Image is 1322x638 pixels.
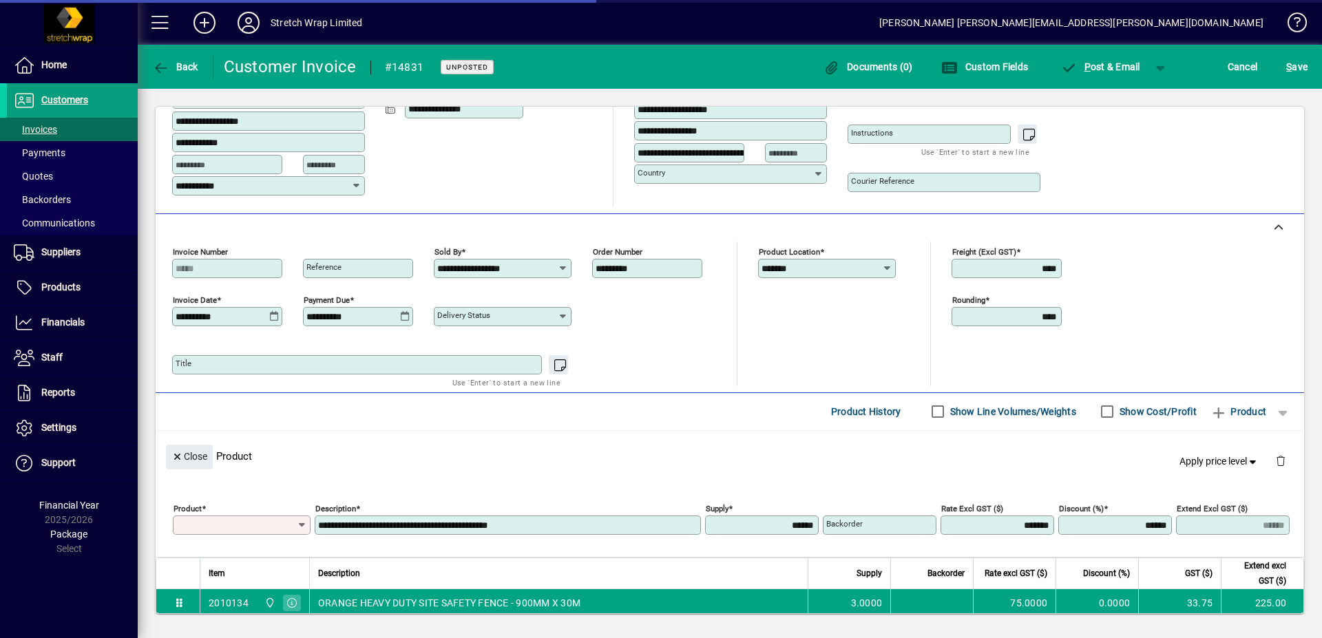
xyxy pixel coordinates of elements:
span: Products [41,281,81,293]
a: Payments [7,141,138,164]
div: [PERSON_NAME] [PERSON_NAME][EMAIL_ADDRESS][PERSON_NAME][DOMAIN_NAME] [879,12,1263,34]
span: Financials [41,317,85,328]
mat-label: Rounding [952,295,985,304]
button: Documents (0) [820,54,916,79]
span: Apply price level [1179,454,1259,469]
span: Payments [14,147,65,158]
td: 33.75 [1138,589,1221,617]
mat-label: Backorder [826,519,863,529]
span: Discount (%) [1083,566,1130,581]
mat-label: Supply [706,503,728,513]
span: S [1286,61,1292,72]
a: Reports [7,376,138,410]
span: Cancel [1228,56,1258,78]
a: Support [7,446,138,480]
mat-label: Delivery status [437,310,490,320]
mat-label: Rate excl GST ($) [941,503,1003,513]
button: Add [182,10,227,35]
span: Reports [41,387,75,398]
a: Backorders [7,188,138,211]
a: Home [7,48,138,83]
span: Communications [14,217,95,228]
button: Product [1204,399,1273,424]
a: Invoices [7,118,138,141]
mat-hint: Use 'Enter' to start a new line [452,374,560,390]
span: Customers [41,94,88,105]
mat-label: Payment due [304,295,350,304]
a: Quotes [7,164,138,188]
a: Suppliers [7,235,138,270]
button: Product History [826,399,907,424]
mat-label: Courier Reference [851,176,914,186]
span: Support [41,457,76,468]
label: Show Cost/Profit [1117,405,1197,418]
mat-label: Extend excl GST ($) [1177,503,1248,513]
span: Home [41,59,67,70]
span: Documents (0) [823,61,913,72]
span: Custom Fields [941,61,1028,72]
div: #14831 [385,56,424,78]
button: Apply price level [1174,449,1265,474]
a: Financials [7,306,138,340]
label: Show Line Volumes/Weights [947,405,1076,418]
span: Suppliers [41,246,81,257]
button: Cancel [1224,54,1261,79]
a: Knowledge Base [1277,3,1305,47]
span: P [1084,61,1091,72]
button: Post & Email [1053,54,1147,79]
mat-label: Reference [306,262,342,272]
span: SWL-AKL [261,595,277,610]
span: Close [171,445,207,468]
div: Product [156,431,1304,481]
td: 0.0000 [1056,589,1138,617]
div: 75.0000 [982,596,1047,610]
span: 3.0000 [851,596,883,610]
div: Customer Invoice [224,56,357,78]
span: Quotes [14,171,53,182]
a: Settings [7,411,138,445]
app-page-header-button: Close [162,449,216,462]
mat-label: Invoice date [173,295,217,304]
a: Communications [7,211,138,235]
span: GST ($) [1185,566,1213,581]
button: Custom Fields [938,54,1031,79]
span: ost & Email [1060,61,1140,72]
span: Settings [41,422,76,433]
span: Supply [857,566,882,581]
span: Description [318,566,360,581]
span: Package [50,529,87,540]
mat-label: Sold by [434,246,461,256]
a: Products [7,270,138,305]
button: Profile [227,10,271,35]
mat-label: Instructions [851,128,893,138]
mat-label: Discount (%) [1059,503,1104,513]
a: Staff [7,341,138,375]
span: Product History [831,401,901,423]
mat-label: Freight (excl GST) [952,246,1016,256]
span: Invoices [14,124,57,135]
span: Item [209,566,225,581]
div: Stretch Wrap Limited [271,12,363,34]
span: Staff [41,352,63,363]
div: 2010134 [209,596,249,610]
span: Extend excl GST ($) [1230,558,1286,588]
mat-label: Title [176,359,191,368]
td: 225.00 [1221,589,1303,617]
button: Save [1283,54,1311,79]
span: Backorder [927,566,965,581]
span: Financial Year [39,500,99,511]
mat-label: Invoice number [173,246,228,256]
button: Close [166,445,213,469]
mat-label: Description [315,503,356,513]
span: Unposted [446,63,488,72]
mat-label: Order number [593,246,642,256]
button: Back [149,54,202,79]
span: Backorders [14,194,71,205]
span: Product [1210,401,1266,423]
span: Rate excl GST ($) [985,566,1047,581]
app-page-header-button: Back [138,54,213,79]
span: ORANGE HEAVY DUTY SITE SAFETY FENCE - 900MM X 30M [318,596,580,610]
mat-label: Country [638,168,665,178]
button: Delete [1264,445,1297,478]
mat-hint: Use 'Enter' to start a new line [921,144,1029,160]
